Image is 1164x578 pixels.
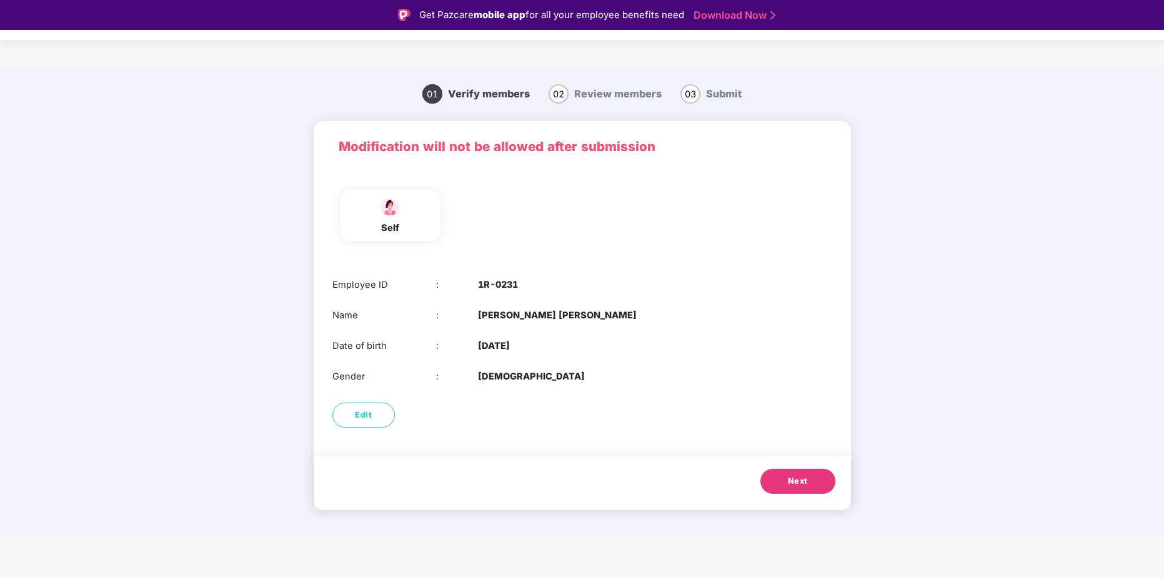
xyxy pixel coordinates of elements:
[549,84,569,104] span: 02
[436,339,478,353] div: :
[706,87,742,100] span: Submit
[332,278,437,292] div: Employee ID
[478,308,637,323] b: [PERSON_NAME] [PERSON_NAME]
[332,403,395,428] button: Edit
[694,9,772,22] a: Download Now
[419,7,684,22] div: Get Pazcare for all your employee benefits need
[680,84,700,104] span: 03
[375,196,406,218] img: svg+xml;base64,PHN2ZyBpZD0iU3BvdXNlX2ljb24iIHhtbG5zPSJodHRwOi8vd3d3LnczLm9yZy8yMDAwL3N2ZyIgd2lkdG...
[436,370,478,384] div: :
[332,308,437,323] div: Name
[448,87,530,100] span: Verify members
[339,137,826,157] p: Modification will not be allowed after submission
[436,308,478,323] div: :
[355,409,372,421] span: Edit
[760,469,835,494] button: Next
[375,221,406,235] div: self
[422,84,442,104] span: 01
[332,339,437,353] div: Date of birth
[474,9,525,21] strong: mobile app
[478,339,510,353] b: [DATE]
[478,278,518,292] b: 1R-0231
[574,87,662,100] span: Review members
[770,9,775,22] img: Stroke
[436,278,478,292] div: :
[332,370,437,384] div: Gender
[788,475,808,487] span: Next
[398,9,410,21] img: Logo
[478,370,585,384] b: [DEMOGRAPHIC_DATA]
